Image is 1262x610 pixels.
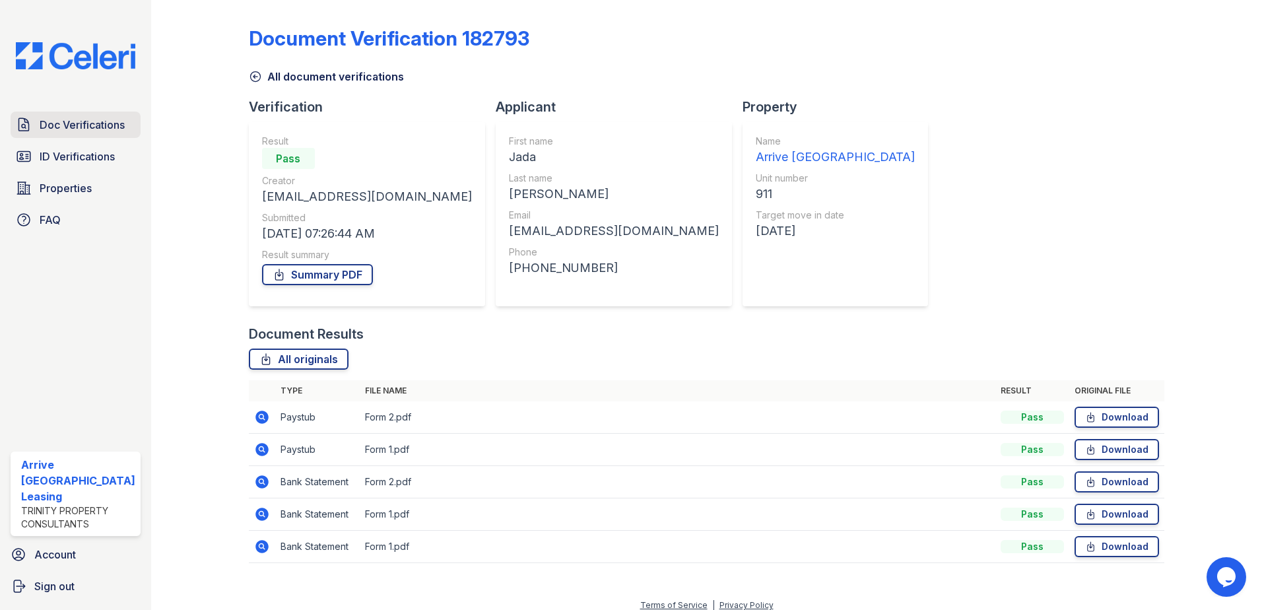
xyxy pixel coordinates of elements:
div: Pass [262,148,315,169]
td: Form 1.pdf [360,434,996,466]
span: Sign out [34,578,75,594]
td: Form 1.pdf [360,531,996,563]
iframe: chat widget [1207,557,1249,597]
div: Last name [509,172,719,185]
th: Result [995,380,1069,401]
a: All document verifications [249,69,404,85]
img: CE_Logo_Blue-a8612792a0a2168367f1c8372b55b34899dd931a85d93a1a3d3e32e68fde9ad4.png [5,42,146,69]
td: Bank Statement [275,466,360,498]
span: Properties [40,180,92,196]
a: Privacy Policy [719,600,774,610]
div: [PERSON_NAME] [509,185,719,203]
a: Account [5,541,146,568]
a: Doc Verifications [11,112,141,138]
div: 911 [756,185,915,203]
div: Pass [1001,508,1064,521]
th: Original file [1069,380,1164,401]
div: Pass [1001,411,1064,424]
div: [DATE] 07:26:44 AM [262,224,472,243]
a: ID Verifications [11,143,141,170]
a: Download [1075,439,1159,460]
div: [EMAIL_ADDRESS][DOMAIN_NAME] [262,187,472,206]
td: Paystub [275,434,360,466]
div: Result summary [262,248,472,261]
div: Submitted [262,211,472,224]
div: Target move in date [756,209,915,222]
div: Pass [1001,475,1064,489]
div: [DATE] [756,222,915,240]
a: Properties [11,175,141,201]
a: Download [1075,504,1159,525]
div: Pass [1001,540,1064,553]
div: Arrive [GEOGRAPHIC_DATA] [756,148,915,166]
a: Download [1075,471,1159,492]
td: Bank Statement [275,531,360,563]
div: Email [509,209,719,222]
div: Phone [509,246,719,259]
div: Applicant [496,98,743,116]
div: First name [509,135,719,148]
div: Property [743,98,939,116]
span: FAQ [40,212,61,228]
a: Name Arrive [GEOGRAPHIC_DATA] [756,135,915,166]
div: Trinity Property Consultants [21,504,135,531]
div: Arrive [GEOGRAPHIC_DATA] Leasing [21,457,135,504]
div: Creator [262,174,472,187]
td: Paystub [275,401,360,434]
a: Download [1075,407,1159,428]
div: Document Verification 182793 [249,26,529,50]
span: Account [34,547,76,562]
a: All originals [249,349,349,370]
td: Form 2.pdf [360,466,996,498]
a: Sign out [5,573,146,599]
span: ID Verifications [40,149,115,164]
div: Name [756,135,915,148]
div: Document Results [249,325,364,343]
th: Type [275,380,360,401]
td: Bank Statement [275,498,360,531]
div: Unit number [756,172,915,185]
div: Result [262,135,472,148]
a: FAQ [11,207,141,233]
div: Pass [1001,443,1064,456]
div: [PHONE_NUMBER] [509,259,719,277]
div: | [712,600,715,610]
div: Verification [249,98,496,116]
div: Jada [509,148,719,166]
td: Form 1.pdf [360,498,996,531]
td: Form 2.pdf [360,401,996,434]
div: [EMAIL_ADDRESS][DOMAIN_NAME] [509,222,719,240]
a: Terms of Service [640,600,708,610]
a: Summary PDF [262,264,373,285]
span: Doc Verifications [40,117,125,133]
a: Download [1075,536,1159,557]
th: File name [360,380,996,401]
